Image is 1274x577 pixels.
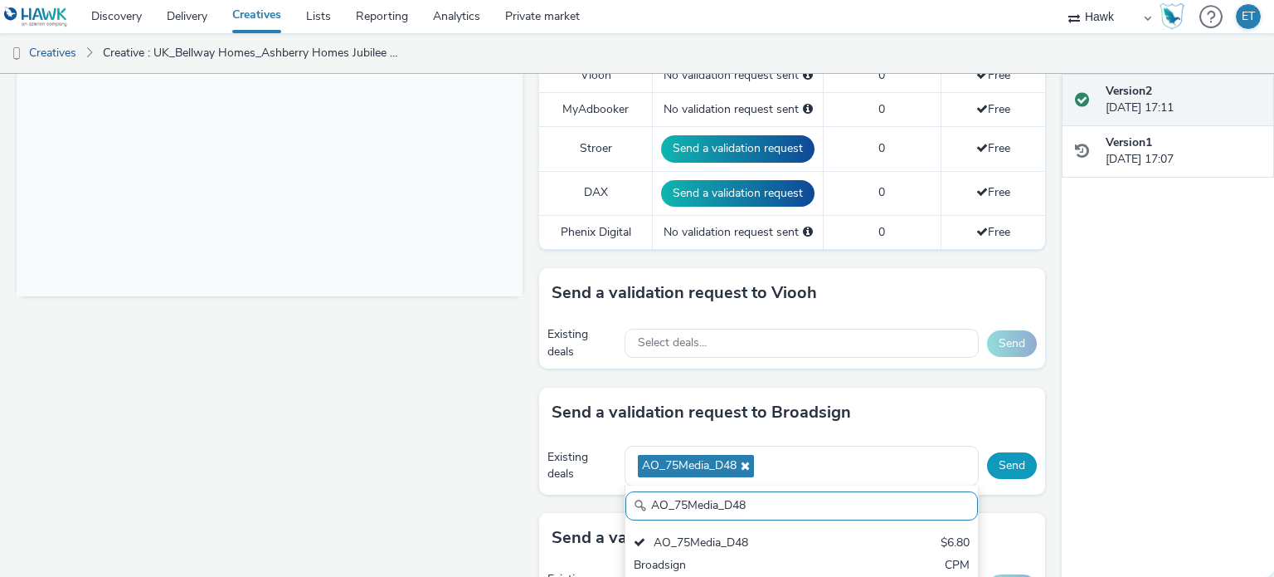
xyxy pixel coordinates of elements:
td: Viooh [539,58,653,92]
a: Creative : UK_Bellway Homes_Ashberry Homes Jubilee Place_Hawk_DOOH_12/09/2025_1920x1080 - New [95,33,413,73]
strong: Version 1 [1106,134,1152,150]
div: Existing deals [547,449,616,483]
td: DAX [539,171,653,215]
img: undefined Logo [4,7,68,27]
div: No validation request sent [661,224,814,241]
h3: Send a validation request to Broadsign [552,400,851,425]
span: 0 [878,101,885,117]
span: Free [976,184,1010,200]
div: Existing deals [547,326,616,360]
button: Send a validation request [661,135,814,162]
div: No validation request sent [661,67,814,84]
img: dooh [8,46,25,62]
span: Free [976,224,1010,240]
div: $6.80 [941,535,970,554]
button: Send a validation request [661,180,814,207]
div: Broadsign [634,557,854,576]
button: Send [987,452,1037,479]
td: MyAdbooker [539,92,653,126]
div: Please select a deal below and click on Send to send a validation request to MyAdbooker. [803,101,813,118]
span: Free [976,67,1010,83]
span: 0 [878,224,885,240]
div: No validation request sent [661,101,814,118]
span: 0 [878,184,885,200]
div: AO_75Media_D48 [634,535,854,554]
span: Select deals... [638,336,707,350]
div: Please select a deal below and click on Send to send a validation request to Viooh. [803,67,813,84]
img: Advertisement preview [114,51,392,208]
input: Search...... [625,491,978,521]
td: Stroer [539,127,653,171]
div: [DATE] 17:07 [1106,134,1261,169]
strong: Version 2 [1106,83,1152,99]
div: ET [1242,4,1255,29]
div: [DATE] 17:11 [1106,83,1261,117]
h3: Send a validation request to Viooh [552,281,817,306]
span: AO_75Media_D48 [642,459,737,473]
img: Hawk Academy [1160,3,1184,30]
span: Free [976,101,1010,117]
span: Free [976,140,1010,156]
span: 0 [878,67,885,83]
a: Hawk Academy [1160,3,1191,30]
div: CPM [945,557,970,576]
h3: Send a validation request to MyAdbooker [552,526,872,550]
div: Please select a deal below and click on Send to send a validation request to Phenix Digital. [803,224,813,241]
span: 0 [878,140,885,156]
button: Send [987,330,1037,357]
td: Phenix Digital [539,215,653,249]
